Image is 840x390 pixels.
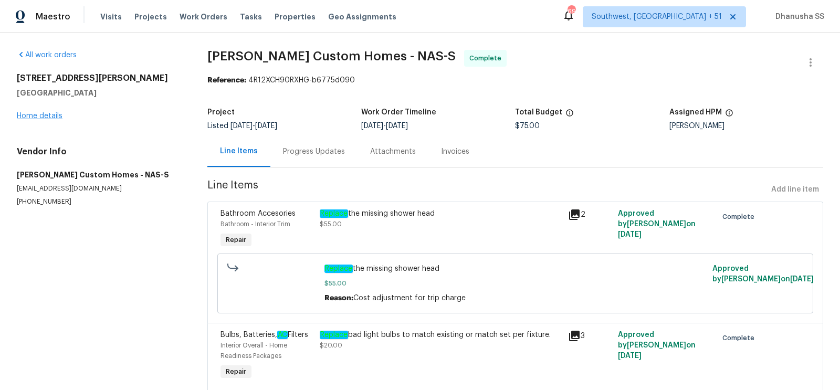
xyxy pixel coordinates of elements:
[320,208,562,219] div: the missing shower head
[17,184,182,193] p: [EMAIL_ADDRESS][DOMAIN_NAME]
[320,209,348,218] em: Replace
[17,197,182,206] p: [PHONE_NUMBER]
[790,276,814,283] span: [DATE]
[320,221,342,227] span: $55.00
[220,221,290,227] span: Bathroom - Interior Trim
[515,109,562,116] h5: Total Budget
[230,122,253,130] span: [DATE]
[240,13,262,20] span: Tasks
[207,122,277,130] span: Listed
[568,330,612,342] div: 3
[515,122,540,130] span: $75.00
[255,122,277,130] span: [DATE]
[207,77,246,84] b: Reference:
[669,122,823,130] div: [PERSON_NAME]
[17,51,77,59] a: All work orders
[275,12,316,22] span: Properties
[220,146,258,156] div: Line Items
[222,235,250,245] span: Repair
[441,146,469,157] div: Invoices
[592,12,722,22] span: Southwest, [GEOGRAPHIC_DATA] + 51
[568,6,575,17] div: 695
[222,366,250,377] span: Repair
[722,212,759,222] span: Complete
[568,208,612,221] div: 2
[361,109,436,116] h5: Work Order Timeline
[134,12,167,22] span: Projects
[669,109,722,116] h5: Assigned HPM
[618,210,696,238] span: Approved by [PERSON_NAME] on
[618,331,696,360] span: Approved by [PERSON_NAME] on
[469,53,506,64] span: Complete
[771,12,824,22] span: Dhanusha SS
[324,294,353,302] span: Reason:
[324,263,706,274] span: the missing shower head
[207,180,767,199] span: Line Items
[320,330,562,340] div: bad light bulbs to match existing or match set per fixture.
[100,12,122,22] span: Visits
[712,265,814,283] span: Approved by [PERSON_NAME] on
[277,331,288,339] em: AC
[386,122,408,130] span: [DATE]
[220,210,296,217] span: Bathroom Accesories
[328,12,396,22] span: Geo Assignments
[324,278,706,289] span: $55.00
[230,122,277,130] span: -
[618,231,642,238] span: [DATE]
[361,122,408,130] span: -
[207,109,235,116] h5: Project
[565,109,574,122] span: The total cost of line items that have been proposed by Opendoor. This sum includes line items th...
[320,331,348,339] em: Replace
[320,342,342,349] span: $20.00
[207,75,823,86] div: 4R12XCH90RXHG-b6775d090
[722,333,759,343] span: Complete
[17,88,182,98] h5: [GEOGRAPHIC_DATA]
[207,50,456,62] span: [PERSON_NAME] Custom Homes - NAS-S
[725,109,733,122] span: The hpm assigned to this work order.
[180,12,227,22] span: Work Orders
[618,352,642,360] span: [DATE]
[370,146,416,157] div: Attachments
[17,146,182,157] h4: Vendor Info
[324,265,353,273] em: Replace
[353,294,466,302] span: Cost adjustment for trip charge
[283,146,345,157] div: Progress Updates
[361,122,383,130] span: [DATE]
[36,12,70,22] span: Maestro
[220,331,308,339] span: Bulbs, Batteries, Filters
[220,342,287,359] span: Interior Overall - Home Readiness Packages
[17,112,62,120] a: Home details
[17,73,182,83] h2: [STREET_ADDRESS][PERSON_NAME]
[17,170,182,180] h5: [PERSON_NAME] Custom Homes - NAS-S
